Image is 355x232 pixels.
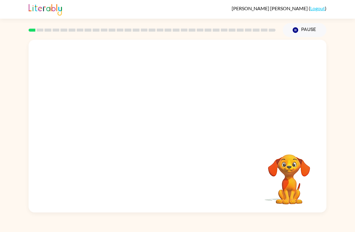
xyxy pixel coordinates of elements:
img: Literably [29,2,62,16]
video: Your browser must support playing .mp4 files to use Literably. Please try using another browser. [259,145,319,205]
div: ( ) [232,5,326,11]
button: Pause [283,23,326,37]
span: [PERSON_NAME] [PERSON_NAME] [232,5,309,11]
a: Logout [310,5,325,11]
